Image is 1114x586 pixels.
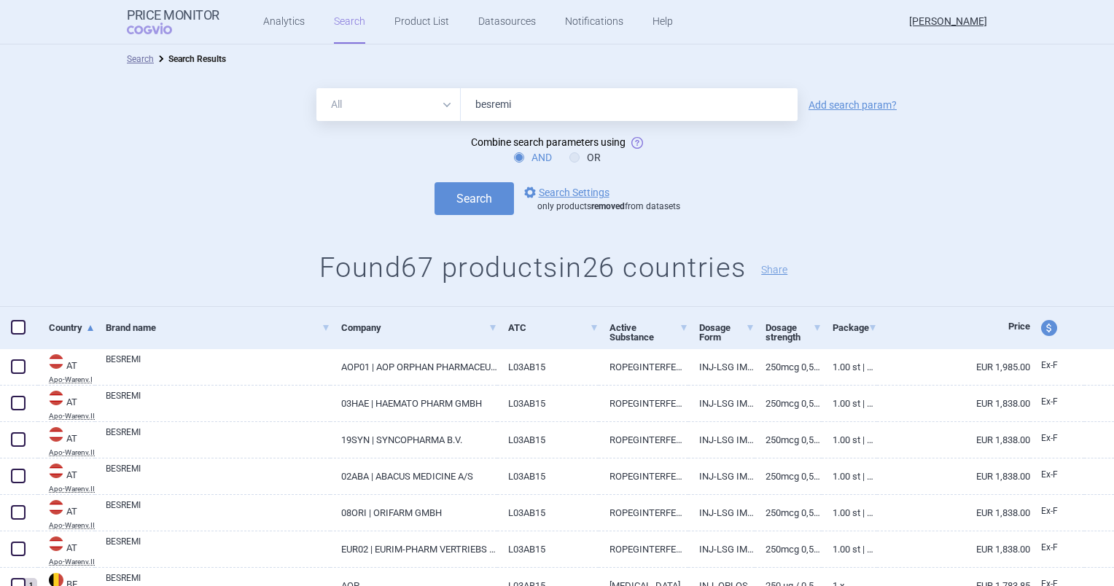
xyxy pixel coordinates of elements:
[688,386,755,421] a: INJ-LSG IM FERTIGPEN
[569,150,601,165] label: OR
[599,386,688,421] a: ROPEGINTERFERON ALFA-2B
[1030,537,1084,559] a: Ex-F
[599,495,688,531] a: ROPEGINTERFERON ALFA-2B
[755,349,822,385] a: 250MCG 0,5ML
[38,353,95,383] a: ATATApo-Warenv.I
[755,531,822,567] a: 250MCG 0,5ML
[330,422,497,458] a: 19SYN | SYNCOPHARMA B.V.
[688,458,755,494] a: INJ-LSG IM FERTIGPEN
[49,464,63,478] img: Austria
[514,150,552,165] label: AND
[49,449,95,456] abbr: Apo-Warenv.II — Apothekerverlag Warenverzeichnis. Online database developed by the Österreichisch...
[1030,501,1084,523] a: Ex-F
[1041,433,1058,443] span: Ex-factory price
[1041,360,1058,370] span: Ex-factory price
[106,499,330,525] a: BESREMI
[38,499,95,529] a: ATATApo-Warenv.II
[599,458,688,494] a: ROPEGINTERFERON ALFA-2B
[38,462,95,493] a: ATATApo-Warenv.II
[497,349,599,385] a: L03AB15
[154,52,226,66] li: Search Results
[755,422,822,458] a: 250MCG 0,5ML
[599,422,688,458] a: ROPEGINTERFERON ALFA-2B
[106,462,330,488] a: BESREMI
[49,391,63,405] img: Austria
[822,495,877,531] a: 1.00 ST | Stück
[822,531,877,567] a: 1.00 ST | Stück
[1041,506,1058,516] span: Ex-factory price
[591,201,625,211] strong: removed
[497,422,599,458] a: L03AB15
[49,558,95,566] abbr: Apo-Warenv.II — Apothekerverlag Warenverzeichnis. Online database developed by the Österreichisch...
[38,389,95,420] a: ATATApo-Warenv.II
[822,458,877,494] a: 1.00 ST | Stück
[168,54,226,64] strong: Search Results
[49,485,95,493] abbr: Apo-Warenv.II — Apothekerverlag Warenverzeichnis. Online database developed by the Österreichisch...
[106,426,330,452] a: BESREMI
[106,310,330,345] a: Brand name
[761,265,787,275] button: Share
[599,349,688,385] a: ROPEGINTERFERON ALFA-2B
[49,354,63,369] img: Austria
[49,376,95,383] abbr: Apo-Warenv.I — Apothekerverlag Warenverzeichnis. Online database developed by the Österreichische...
[435,182,514,215] button: Search
[497,458,599,494] a: L03AB15
[330,531,497,567] a: EUR02 | EURIM-PHARM VERTRIEBS GMB
[1041,396,1058,407] span: Ex-factory price
[127,52,154,66] li: Search
[766,310,822,355] a: Dosage strength
[833,310,877,345] a: Package
[822,422,877,458] a: 1.00 ST | Stück
[609,310,688,355] a: Active Substance
[755,458,822,494] a: 250MCG 0,5ML
[1030,464,1084,486] a: Ex-F
[38,535,95,566] a: ATATApo-Warenv.II
[49,536,63,551] img: Austria
[877,422,1030,458] a: EUR 1,838.00
[49,500,63,515] img: Austria
[127,23,192,34] span: COGVIO
[38,426,95,456] a: ATATApo-Warenv.II
[822,386,877,421] a: 1.00 ST | Stück
[1030,391,1084,413] a: Ex-F
[1008,321,1030,332] span: Price
[127,54,154,64] a: Search
[49,427,63,442] img: Austria
[688,422,755,458] a: INJ-LSG IM FERTIGPEN
[877,349,1030,385] a: EUR 1,985.00
[330,495,497,531] a: 08ORI | ORIFARM GMBH
[755,495,822,531] a: 250MCG 0,5ML
[330,349,497,385] a: AOP01 | AOP ORPHAN PHARMACEUTICAL
[877,386,1030,421] a: EUR 1,838.00
[688,495,755,531] a: INJ-LSG IM FERTIGPEN
[599,531,688,567] a: ROPEGINTERFERON ALFA-2B
[497,386,599,421] a: L03AB15
[106,535,330,561] a: BESREMI
[341,310,497,345] a: Company
[508,310,599,345] a: ATC
[877,531,1030,567] a: EUR 1,838.00
[521,184,609,201] a: Search Settings
[106,389,330,415] a: BESREMI
[330,386,497,421] a: 03HAE | HAEMATO PHARM GMBH
[537,201,680,213] div: only products from datasets
[497,531,599,567] a: L03AB15
[471,136,626,148] span: Combine search parameters using
[1030,355,1084,377] a: Ex-F
[809,100,897,110] a: Add search param?
[688,531,755,567] a: INJ-LSG IM FERTIGPEN
[49,413,95,420] abbr: Apo-Warenv.II — Apothekerverlag Warenverzeichnis. Online database developed by the Österreichisch...
[106,353,330,379] a: BESREMI
[1041,542,1058,552] span: Ex-factory price
[688,349,755,385] a: INJ-LSG IM FERTIGPEN
[755,386,822,421] a: 250MCG 0,5ML
[127,8,219,23] strong: Price Monitor
[127,8,219,36] a: Price MonitorCOGVIO
[330,458,497,494] a: 02ABA | ABACUS MEDICINE A/S
[49,310,95,345] a: Country
[699,310,755,355] a: Dosage Form
[1041,469,1058,480] span: Ex-factory price
[49,522,95,529] abbr: Apo-Warenv.II — Apothekerverlag Warenverzeichnis. Online database developed by the Österreichisch...
[877,458,1030,494] a: EUR 1,838.00
[497,495,599,531] a: L03AB15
